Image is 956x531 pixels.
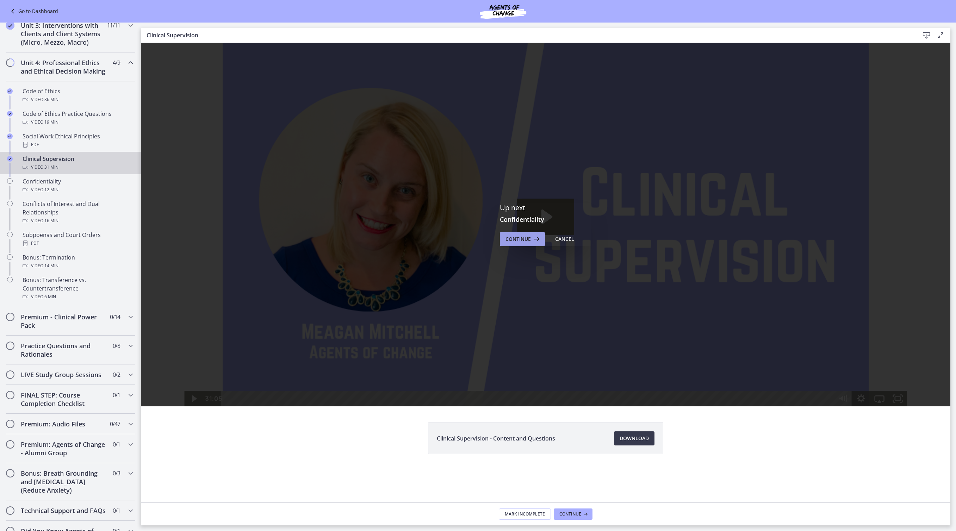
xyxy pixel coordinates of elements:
h2: Bonus: Breath Grounding and [MEDICAL_DATA] (Reduce Anxiety) [21,469,107,494]
h2: Premium - Clinical Power Pack [21,313,107,330]
span: · 14 min [43,262,58,270]
i: Completed [7,133,13,139]
button: Play Video [43,348,62,363]
span: 0 / 1 [113,506,120,515]
a: Download [614,431,654,445]
div: Bonus: Termination [23,253,132,270]
div: Video [23,163,132,171]
button: Airplay [730,348,748,363]
a: Go to Dashboard [8,7,58,15]
span: Clinical Supervision - Content and Questions [437,434,555,443]
div: PDF [23,239,132,248]
h3: Clinical Supervision [147,31,908,39]
button: Fullscreen [748,348,766,363]
div: Code of Ethics [23,87,132,104]
span: 0 / 8 [113,342,120,350]
div: Clinical Supervision [23,155,132,171]
div: Code of Ethics Practice Questions [23,110,132,126]
div: Video [23,95,132,104]
button: Show settings menu [711,348,730,363]
i: Completed [7,88,13,94]
h2: Unit 3: Interventions with Clients and Client Systems (Micro, Mezzo, Macro) [21,21,107,46]
h2: FINAL STEP: Course Completion Checklist [21,391,107,408]
div: Cancel [555,235,574,243]
button: Cancel [550,232,580,246]
h2: LIVE Study Group Sessions [21,370,107,379]
span: · 19 min [43,118,58,126]
p: Up next [500,203,591,212]
span: Download [620,434,649,443]
div: Subpoenas and Court Orders [23,231,132,248]
div: Video [23,262,132,270]
span: 0 / 2 [113,370,120,379]
h2: Premium: Agents of Change - Alumni Group [21,440,107,457]
span: Continue [559,511,581,517]
h2: Technical Support and FAQs [21,506,107,515]
div: Video [23,118,132,126]
span: 0 / 3 [113,469,120,477]
i: Completed [6,21,14,30]
button: Continue [554,508,592,520]
h2: Practice Questions and Rationales [21,342,107,358]
i: Completed [7,156,13,162]
div: Bonus: Transference vs. Countertransference [23,276,132,301]
span: 0 / 1 [113,391,120,399]
div: PDF [23,140,132,149]
h2: Premium: Audio Files [21,420,107,428]
span: 0 / 47 [110,420,120,428]
span: 4 / 9 [113,58,120,67]
div: Confidentiality [23,177,132,194]
h3: Confidentiality [500,215,591,224]
span: Mark Incomplete [505,511,545,517]
h2: Unit 4: Professional Ethics and Ethical Decision Making [21,58,107,75]
div: Video [23,186,132,194]
div: Video [23,217,132,225]
span: · 36 min [43,95,58,104]
span: · 31 min [43,163,58,171]
span: · 12 min [43,186,58,194]
span: Continue [505,235,531,243]
span: 0 / 1 [113,440,120,449]
div: Video [23,293,132,301]
button: Mute [693,348,711,363]
img: Agents of Change [461,3,545,20]
span: 0 / 14 [110,313,120,321]
div: Social Work Ethical Principles [23,132,132,149]
div: Conflicts of Interest and Dual Relationships [23,200,132,225]
div: Playbar [87,348,688,363]
i: Completed [7,111,13,117]
button: Mark Incomplete [499,508,551,520]
span: 11 / 11 [107,21,120,30]
span: · 16 min [43,217,58,225]
button: Continue [500,232,545,246]
button: Play Video: cbe69t1t4o1cl02sihgg.mp4 [376,156,434,192]
span: · 6 min [43,293,56,301]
